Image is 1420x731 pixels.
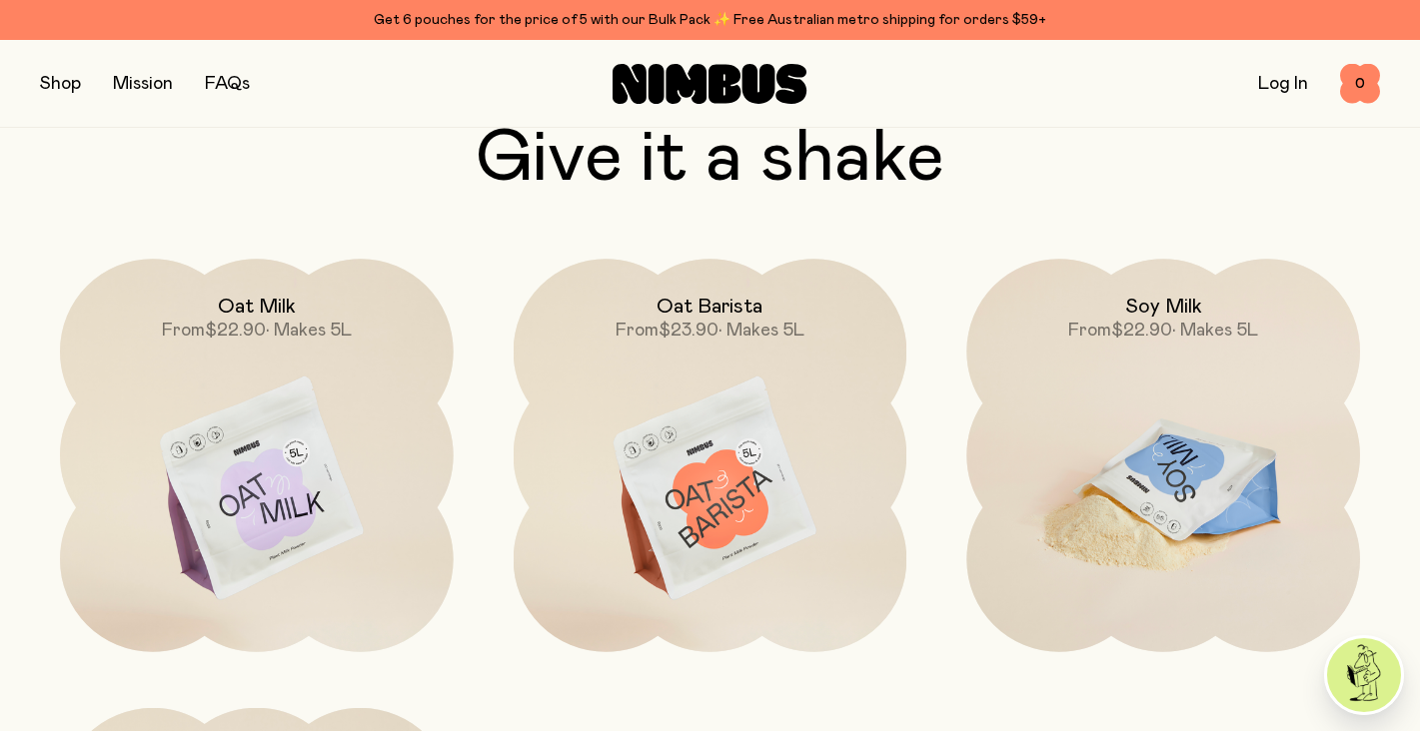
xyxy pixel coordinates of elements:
[60,259,454,652] a: Oat MilkFrom$22.90• Makes 5L
[659,322,718,340] span: $23.90
[718,322,804,340] span: • Makes 5L
[113,75,173,93] a: Mission
[40,8,1380,32] div: Get 6 pouches for the price of 5 with our Bulk Pack ✨ Free Australian metro shipping for orders $59+
[657,295,762,319] h2: Oat Barista
[1111,322,1172,340] span: $22.90
[514,259,907,652] a: Oat BaristaFrom$23.90• Makes 5L
[616,322,659,340] span: From
[1340,64,1380,104] button: 0
[218,295,296,319] h2: Oat Milk
[205,75,250,93] a: FAQs
[40,123,1380,195] h2: Give it a shake
[1068,322,1111,340] span: From
[1327,638,1401,712] img: agent
[1125,295,1202,319] h2: Soy Milk
[205,322,266,340] span: $22.90
[1258,75,1308,93] a: Log In
[1172,322,1258,340] span: • Makes 5L
[966,259,1360,652] a: Soy MilkFrom$22.90• Makes 5L
[266,322,352,340] span: • Makes 5L
[162,322,205,340] span: From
